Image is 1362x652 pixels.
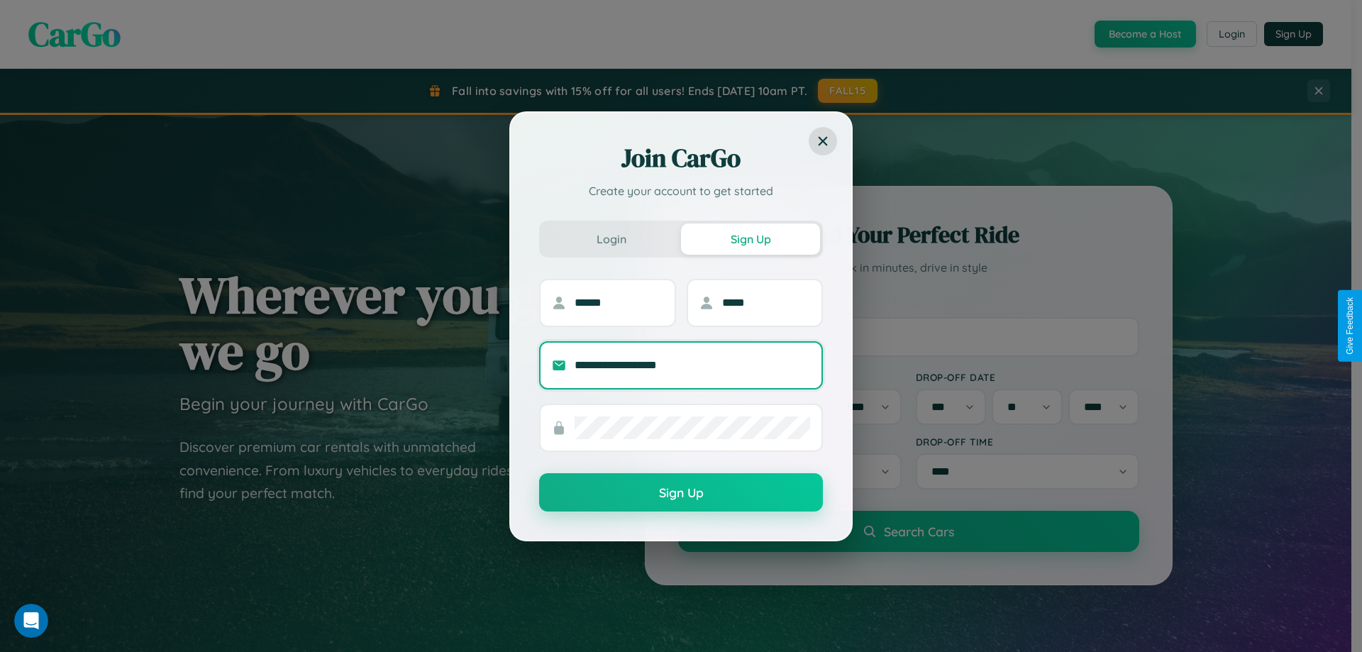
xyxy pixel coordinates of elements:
button: Login [542,223,681,255]
div: Give Feedback [1345,297,1355,355]
button: Sign Up [539,473,823,512]
p: Create your account to get started [539,182,823,199]
h2: Join CarGo [539,141,823,175]
button: Sign Up [681,223,820,255]
iframe: Intercom live chat [14,604,48,638]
